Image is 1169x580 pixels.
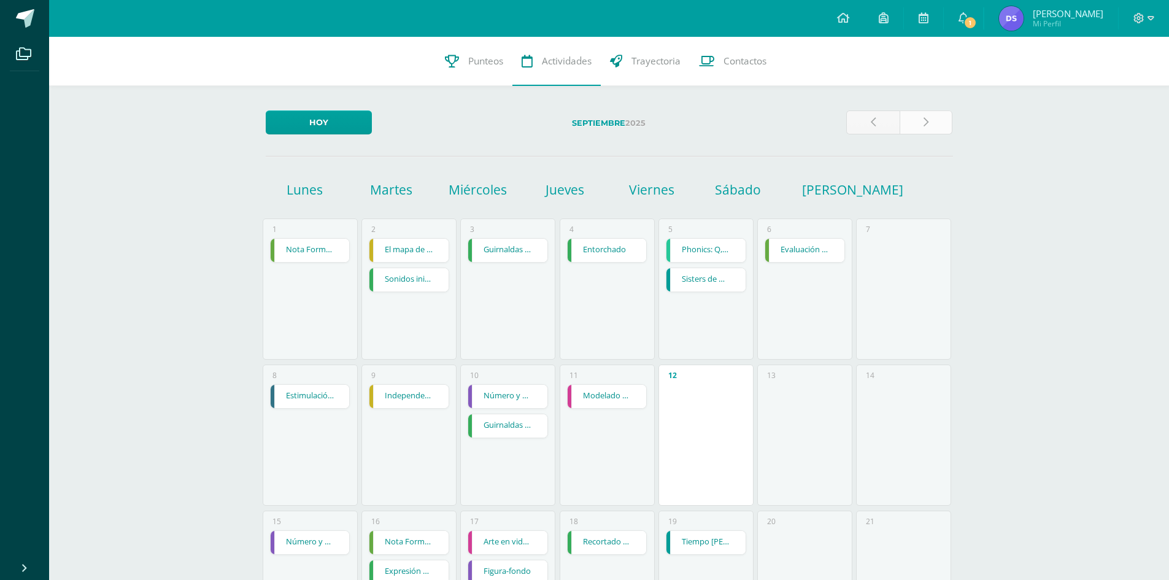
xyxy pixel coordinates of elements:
[668,370,677,381] div: 12
[271,531,350,554] a: Número y numeral
[468,238,548,263] div: Guirnaldas línea horizontales y columpios | Tarea
[567,384,647,409] div: Modelado con plastilina | Tarea
[765,239,844,262] a: Evaluación Formativa Enrollados y equilibrio dinámico
[271,385,350,408] a: Estimulación musical práctica vocal
[963,16,977,29] span: 1
[468,530,548,555] div: Arte en vidrio | Tarea
[523,181,606,198] h1: Jueves
[568,385,647,408] a: Modelado con plastilina
[569,224,574,234] div: 4
[468,414,547,438] a: Guirnaldas medio arcos y líneas verticales
[371,224,376,234] div: 2
[569,516,578,527] div: 18
[369,239,449,262] a: El mapa de Guatemala
[866,370,874,381] div: 14
[369,384,449,409] div: Independencia de Guatemala | Tarea
[272,516,281,527] div: 15
[468,531,547,554] a: Arte en vidrio
[568,239,647,262] a: Entorchado
[610,181,693,198] h1: Viernes
[696,181,779,198] h1: Sábado
[369,385,449,408] a: Independencia de [GEOGRAPHIC_DATA]
[266,110,372,134] a: Hoy
[263,181,346,198] h1: Lunes
[567,238,647,263] div: Entorchado | Tarea
[767,516,776,527] div: 20
[802,181,833,198] h1: [PERSON_NAME]
[572,118,625,128] strong: Septiembre
[470,370,479,381] div: 10
[369,268,449,292] a: Sonidos iniciales
[631,55,681,68] span: Trayectoria
[270,238,350,263] div: Nota Formativa 4 | Tarea
[369,268,449,292] div: Sonidos iniciales | Tarea
[765,238,845,263] div: Evaluación Formativa Enrollados y equilibrio dinámico | Tarea
[468,384,548,409] div: Número y numeral (20) | Tarea
[866,224,870,234] div: 7
[468,414,548,438] div: Guirnaldas medio arcos y líneas verticales | Tarea
[272,370,277,381] div: 8
[512,37,601,86] a: Actividades
[436,37,512,86] a: Punteos
[369,531,449,554] a: Nota Formativa 5 Equilibrio dinámico diferentes alturas.
[542,55,592,68] span: Actividades
[371,516,380,527] div: 16
[567,530,647,555] div: Recortado de líneas mixtas | Tarea
[270,530,350,555] div: Número y numeral | Tarea
[468,385,547,408] a: Número y numeral (20)
[350,181,433,198] h1: Martes
[601,37,690,86] a: Trayectoria
[767,224,771,234] div: 6
[468,239,547,262] a: Guirnaldas línea horizontales y columpios
[666,268,746,292] div: Sisters de Maryknoll: Fundación Colegio Monte MAría | Tarea
[271,239,350,262] a: Nota Formativa 4
[668,224,673,234] div: 5
[369,238,449,263] div: El mapa de Guatemala | Tarea
[1033,18,1103,29] span: Mi Perfil
[569,370,578,381] div: 11
[866,516,874,527] div: 21
[272,224,277,234] div: 1
[999,6,1024,31] img: 5ad5cfdaed75a191302d81c4abffbf41.png
[723,55,766,68] span: Contactos
[382,110,836,136] label: 2025
[666,531,746,554] a: Tiempo [PERSON_NAME]: [PERSON_NAME]
[371,370,376,381] div: 9
[1033,7,1103,20] span: [PERSON_NAME]
[270,384,350,409] div: Estimulación musical práctica vocal | Tarea
[468,55,503,68] span: Punteos
[666,238,746,263] div: Phonics: Q, R, S,T,U | Tarea
[369,530,449,555] div: Nota Formativa 5 Equilibrio dinámico diferentes alturas. | Tarea
[666,530,746,555] div: Tiempo de Adviento: La anunciación | Tarea
[690,37,776,86] a: Contactos
[470,224,474,234] div: 3
[568,531,647,554] a: Recortado de líneas mixtas
[668,516,677,527] div: 19
[470,516,479,527] div: 17
[666,239,746,262] a: Phonics: Q, R, S,T,U
[767,370,776,381] div: 13
[666,268,746,292] a: Sisters de Maryknoll: [GEOGRAPHIC_DATA][PERSON_NAME]
[436,181,519,198] h1: Miércoles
